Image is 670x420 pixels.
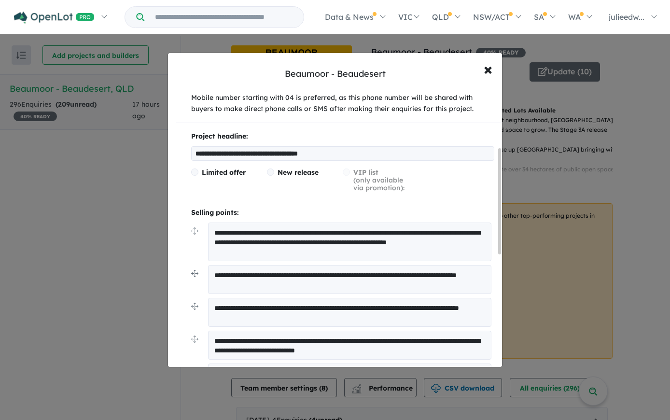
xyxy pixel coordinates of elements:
[191,92,494,115] p: Mobile number starting with 04 is preferred, as this phone number will be shared with buyers to m...
[191,303,198,310] img: drag.svg
[484,58,492,79] span: ×
[609,12,644,22] span: julieedw...
[191,270,198,277] img: drag.svg
[278,168,319,177] span: New release
[285,68,386,80] div: Beaumoor - Beaudesert
[191,131,494,142] p: Project headline:
[191,336,198,343] img: drag.svg
[191,207,494,219] p: Selling points:
[146,7,302,28] input: Try estate name, suburb, builder or developer
[191,227,198,235] img: drag.svg
[14,12,95,24] img: Openlot PRO Logo White
[202,168,246,177] span: Limited offer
